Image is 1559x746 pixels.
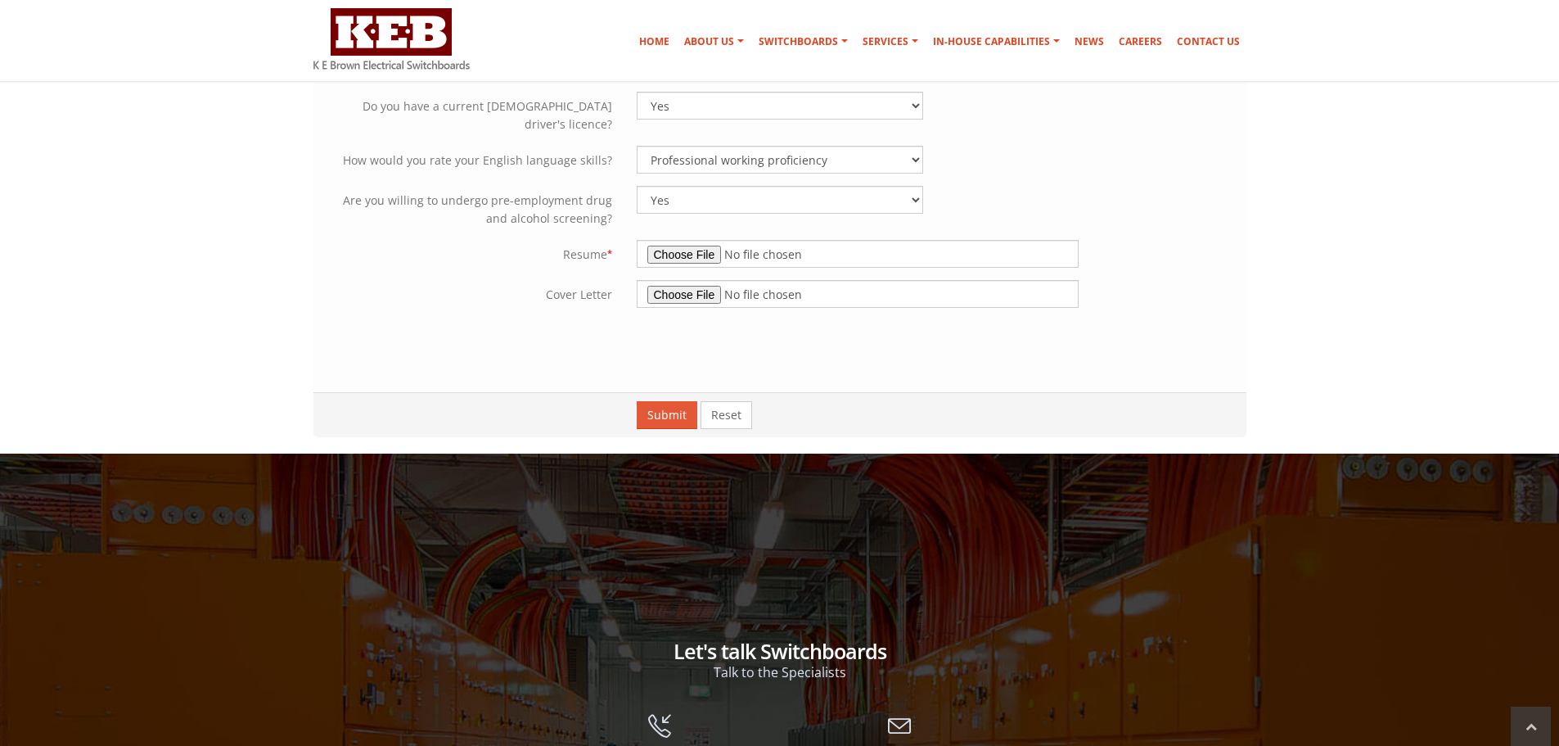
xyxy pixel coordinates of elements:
label: Cover Letter [313,280,624,304]
label: Do you have a current [DEMOGRAPHIC_DATA] driver's licence? [313,92,624,133]
a: Home [633,25,676,58]
h2: Let's talk Switchboards [313,640,1246,662]
button: Reset [701,401,752,429]
label: How would you rate your English language skills? [313,146,624,170]
img: K E Brown Electrical Switchboards [313,8,470,70]
a: Switchboards [752,25,854,58]
p: Talk to the Specialists [313,662,1246,682]
a: About Us [678,25,750,58]
label: Are you willing to undergo pre-employment drug and alcohol screening? [313,186,624,228]
iframe: reCAPTCHA [637,320,885,384]
a: Services [856,25,925,58]
a: News [1068,25,1111,58]
button: Submit [637,401,697,429]
a: Careers [1112,25,1169,58]
a: Contact Us [1170,25,1246,58]
label: Resume [313,240,624,264]
a: In-house Capabilities [926,25,1066,58]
